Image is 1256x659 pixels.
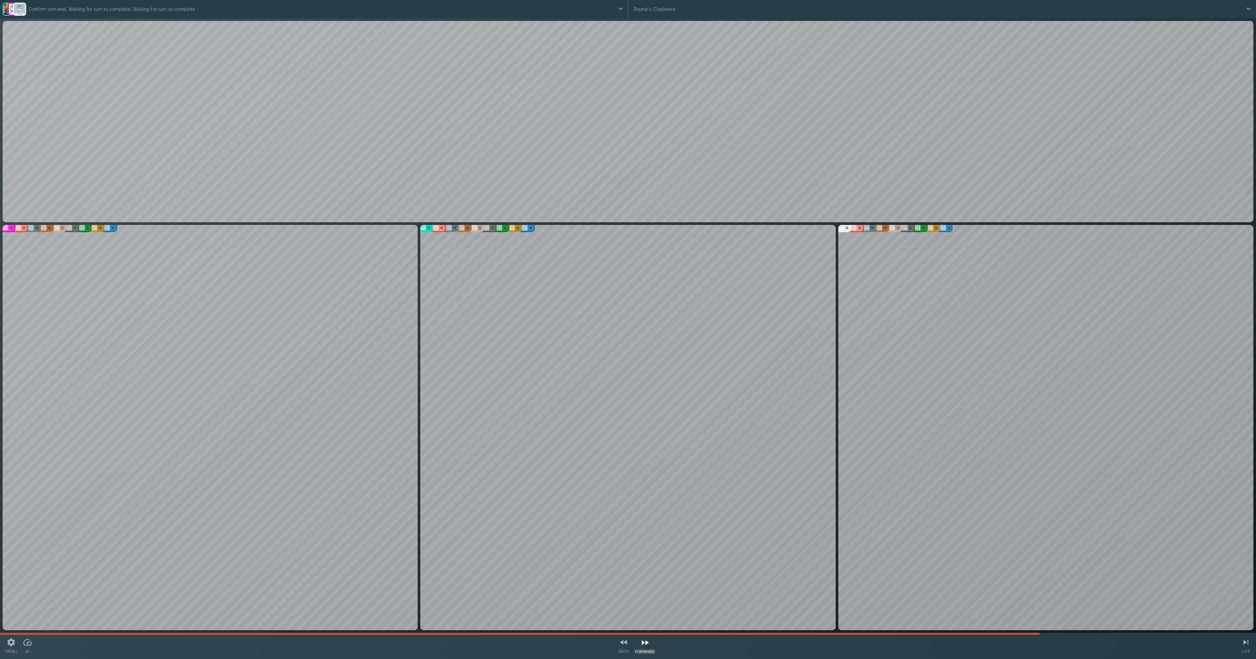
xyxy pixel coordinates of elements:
[922,225,925,231] p: 0
[1241,649,1251,654] p: LIVE
[9,4,20,15] img: 90486fc592dae9645688f126410224d3.png
[61,225,63,231] p: 2
[36,225,38,231] p: 0
[23,225,25,231] p: 0
[479,225,481,231] p: 1
[910,225,912,231] p: 2
[466,225,469,231] p: 0
[99,225,101,231] p: 0
[517,225,519,231] p: 2
[48,225,51,231] p: 0
[859,225,861,231] p: 0
[846,225,848,231] p: 0
[619,649,629,654] p: BACK
[10,225,12,231] p: 0
[441,225,443,231] p: 0
[635,649,655,655] p: FORWARD
[4,4,15,15] img: 7ce405b35252b32175a1b01a34a246c5.png
[26,3,618,16] p: Confirm turn end, Waiting for turn to complete, Waiting for turn to complete
[14,4,25,15] img: 27fe5f41d76690b9e274fd96f4d02f98.png
[530,225,532,231] p: 0
[428,225,430,231] p: 0
[948,225,950,231] p: 1
[935,225,937,231] p: 0
[897,225,899,231] p: 0
[504,225,506,231] p: 0
[871,225,874,231] p: 0
[884,225,886,231] p: 0
[112,225,114,231] p: 0
[454,225,456,231] p: 0
[87,225,89,231] p: 2
[491,225,494,231] p: 0
[74,225,76,231] p: 0
[5,649,17,654] p: MENU
[23,649,32,654] p: 1X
